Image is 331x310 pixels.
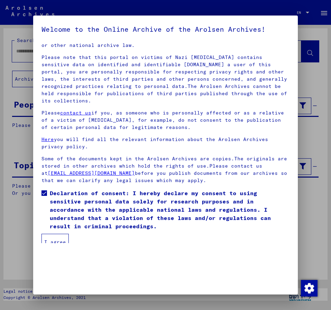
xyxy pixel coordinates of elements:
a: [EMAIL_ADDRESS][DOMAIN_NAME] [48,170,135,176]
img: Change consent [301,280,318,297]
span: Declaration of consent: I hereby declare my consent to using sensitive personal data solely for r... [50,189,290,230]
p: Please if you, as someone who is personally affected or as a relative of a victim of [MEDICAL_DAT... [41,109,290,131]
a: contact us [60,110,91,116]
div: Change consent [301,280,317,296]
h5: Welcome to the Online Archive of the Arolsen Archives! [41,24,290,35]
button: I agree [41,234,69,250]
p: Some of the documents kept in the Arolsen Archives are copies.The originals are stored in other a... [41,155,290,184]
p: Please note that this portal on victims of Nazi [MEDICAL_DATA] contains sensitive data on identif... [41,54,290,104]
a: Here [41,136,54,142]
p: you will find all the relevant information about the Arolsen Archives privacy policy. [41,136,290,150]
